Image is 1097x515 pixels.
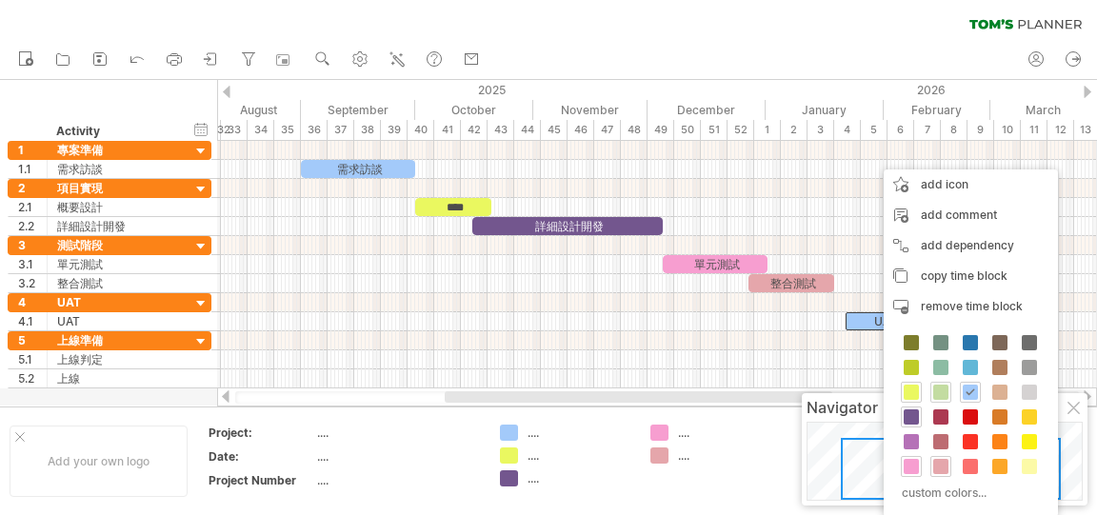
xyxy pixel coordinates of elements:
[57,331,171,349] div: 上線準備
[807,398,1083,417] div: Navigator
[18,255,47,273] div: 3.1
[728,120,754,140] div: 52
[621,120,648,140] div: 48
[528,425,631,441] div: ....
[884,230,1058,261] div: add dependency
[408,120,434,140] div: 40
[57,141,171,159] div: 專案準備
[834,120,861,140] div: 4
[748,274,834,292] div: 整合測試
[18,179,47,197] div: 2
[18,217,47,235] div: 2.2
[209,425,313,441] div: Project:
[594,120,621,140] div: 47
[328,120,354,140] div: 37
[18,274,47,292] div: 3.2
[57,198,171,216] div: 概要設計
[18,369,47,387] div: 5.2
[663,255,768,273] div: 單元測試
[461,120,488,140] div: 42
[57,293,171,311] div: UAT
[381,120,408,140] div: 39
[248,120,274,140] div: 34
[884,200,1058,230] div: add comment
[57,217,171,235] div: 詳細設計開發
[781,120,808,140] div: 2
[57,179,171,197] div: 項目實現
[648,120,674,140] div: 49
[701,120,728,140] div: 51
[528,470,631,486] div: ....
[317,425,477,441] div: ....
[18,141,47,159] div: 1
[18,312,47,330] div: 4.1
[57,350,171,368] div: 上線判定
[766,100,884,120] div: January 2026
[514,120,541,140] div: 44
[209,472,313,488] div: Project Number
[678,447,782,464] div: ....
[317,448,477,465] div: ....
[415,100,533,120] div: October 2025
[18,236,47,254] div: 3
[648,100,766,120] div: December 2025
[18,331,47,349] div: 5
[861,120,888,140] div: 5
[434,120,461,140] div: 41
[18,350,47,368] div: 5.1
[678,425,782,441] div: ....
[921,299,1023,313] span: remove time block
[18,293,47,311] div: 4
[1047,120,1074,140] div: 12
[209,448,313,465] div: Date:
[967,120,994,140] div: 9
[884,169,1058,200] div: add icon
[57,369,171,387] div: 上線
[301,160,415,178] div: 需求訪談
[18,198,47,216] div: 2.1
[221,120,248,140] div: 33
[893,480,1043,505] div: custom colors...
[57,160,171,178] div: 需求訪談
[941,120,967,140] div: 8
[808,120,834,140] div: 3
[533,100,648,120] div: November 2025
[274,120,301,140] div: 35
[317,472,477,488] div: ....
[541,120,568,140] div: 45
[472,217,663,235] div: 詳細設計開發
[674,120,701,140] div: 50
[754,120,781,140] div: 1
[18,160,47,178] div: 1.1
[57,236,171,254] div: 測試階段
[884,100,990,120] div: February 2026
[914,120,941,140] div: 7
[57,312,171,330] div: UAT
[994,120,1021,140] div: 10
[10,426,188,497] div: Add your own logo
[56,122,170,141] div: Activity
[888,120,914,140] div: 6
[354,120,381,140] div: 38
[183,100,301,120] div: August 2025
[57,274,171,292] div: 整合測試
[568,120,594,140] div: 46
[301,120,328,140] div: 36
[57,255,171,273] div: 單元測試
[488,120,514,140] div: 43
[1021,120,1047,140] div: 11
[301,100,415,120] div: September 2025
[921,268,1007,283] span: copy time block
[528,447,631,464] div: ....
